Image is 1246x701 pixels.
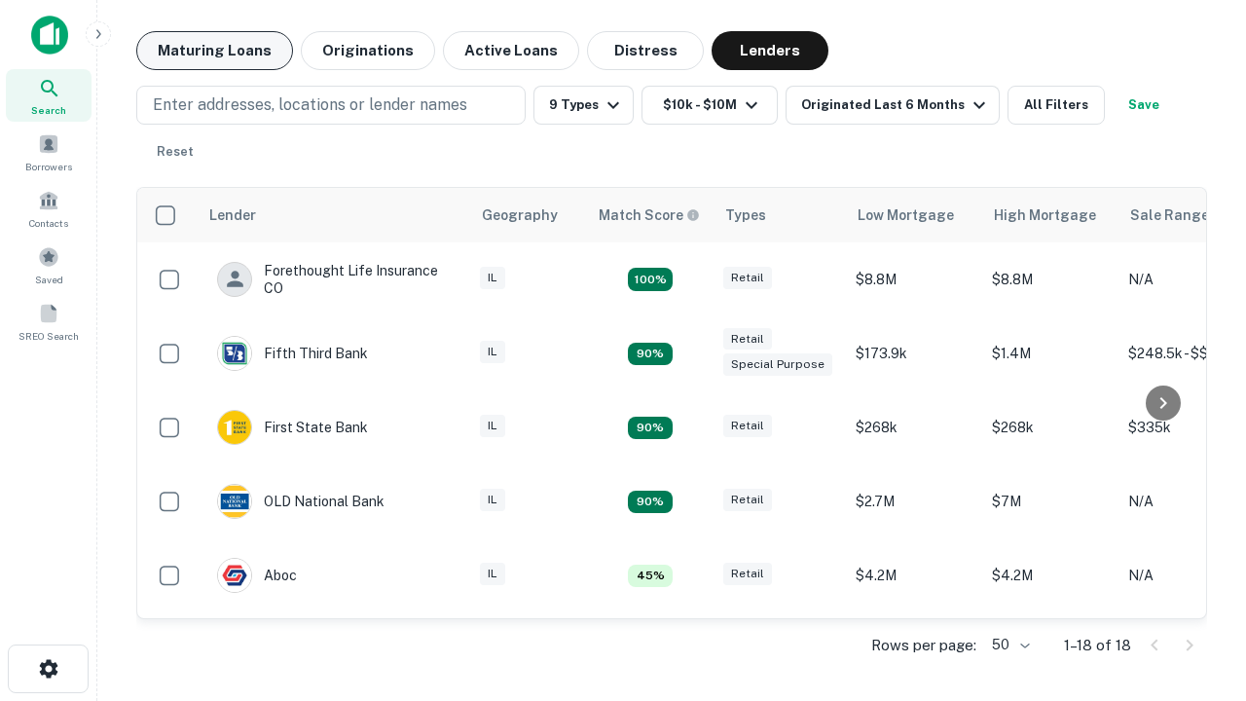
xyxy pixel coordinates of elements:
[628,491,673,514] div: Matching Properties: 2, hasApolloMatch: undefined
[144,132,206,171] button: Reset
[846,390,982,464] td: $268k
[982,188,1118,242] th: High Mortgage
[482,203,558,227] div: Geography
[18,328,79,344] span: SREO Search
[136,31,293,70] button: Maturing Loans
[217,410,368,445] div: First State Bank
[217,336,368,371] div: Fifth Third Bank
[723,489,772,511] div: Retail
[723,267,772,289] div: Retail
[846,242,982,316] td: $8.8M
[714,188,846,242] th: Types
[846,612,982,686] td: $201.1k
[25,159,72,174] span: Borrowers
[599,204,700,226] div: Capitalize uses an advanced AI algorithm to match your search with the best lender. The match sco...
[628,565,673,588] div: Matching Properties: 1, hasApolloMatch: undefined
[587,31,704,70] button: Distress
[480,341,505,363] div: IL
[218,411,251,444] img: picture
[984,631,1033,659] div: 50
[218,559,251,592] img: picture
[1130,203,1209,227] div: Sale Range
[982,612,1118,686] td: $201.1k
[723,563,772,585] div: Retail
[871,634,976,657] p: Rows per page:
[6,69,92,122] a: Search
[153,93,467,117] p: Enter addresses, locations or lender names
[786,86,1000,125] button: Originated Last 6 Months
[858,203,954,227] div: Low Mortgage
[29,215,68,231] span: Contacts
[982,316,1118,390] td: $1.4M
[480,415,505,437] div: IL
[31,16,68,55] img: capitalize-icon.png
[470,188,587,242] th: Geography
[846,316,982,390] td: $173.9k
[846,538,982,612] td: $4.2M
[6,126,92,178] a: Borrowers
[218,485,251,518] img: picture
[301,31,435,70] button: Originations
[712,31,828,70] button: Lenders
[723,328,772,350] div: Retail
[628,417,673,440] div: Matching Properties: 2, hasApolloMatch: undefined
[982,390,1118,464] td: $268k
[1064,634,1131,657] p: 1–18 of 18
[217,484,385,519] div: OLD National Bank
[641,86,778,125] button: $10k - $10M
[480,563,505,585] div: IL
[628,343,673,366] div: Matching Properties: 2, hasApolloMatch: undefined
[6,295,92,348] a: SREO Search
[982,538,1118,612] td: $4.2M
[480,489,505,511] div: IL
[587,188,714,242] th: Capitalize uses an advanced AI algorithm to match your search with the best lender. The match sco...
[723,415,772,437] div: Retail
[6,239,92,291] a: Saved
[198,188,470,242] th: Lender
[801,93,991,117] div: Originated Last 6 Months
[217,262,451,297] div: Forethought Life Insurance CO
[846,464,982,538] td: $2.7M
[6,182,92,235] a: Contacts
[982,242,1118,316] td: $8.8M
[1113,86,1175,125] button: Save your search to get updates of matches that match your search criteria.
[1149,545,1246,639] iframe: Chat Widget
[533,86,634,125] button: 9 Types
[628,268,673,291] div: Matching Properties: 4, hasApolloMatch: undefined
[846,188,982,242] th: Low Mortgage
[723,353,832,376] div: Special Purpose
[217,558,297,593] div: Aboc
[31,102,66,118] span: Search
[994,203,1096,227] div: High Mortgage
[35,272,63,287] span: Saved
[982,464,1118,538] td: $7M
[136,86,526,125] button: Enter addresses, locations or lender names
[480,267,505,289] div: IL
[725,203,766,227] div: Types
[209,203,256,227] div: Lender
[1008,86,1105,125] button: All Filters
[599,204,696,226] h6: Match Score
[443,31,579,70] button: Active Loans
[218,337,251,370] img: picture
